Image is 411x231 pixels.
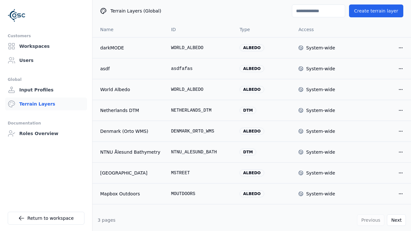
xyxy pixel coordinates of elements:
div: Customers [8,32,84,40]
th: Access [293,22,352,37]
a: asdf [100,65,161,72]
div: WORLD_ALBEDO [171,86,230,93]
div: System-wide [306,128,335,134]
a: Roles Overview [5,127,87,140]
a: Mapbox Outdoors [100,191,161,197]
div: DENMARK_ORTO_WMS [171,128,230,134]
div: dtm [240,107,256,114]
div: System-wide [306,45,335,51]
div: albedo [240,169,264,176]
div: MSTREET [171,170,230,176]
div: albedo [240,128,264,135]
a: Return to workspace [8,212,84,225]
a: Users [5,54,87,67]
span: 3 pages [98,218,116,223]
a: World Albedo [100,86,161,93]
a: Workspaces [5,40,87,53]
div: System-wide [306,191,335,197]
a: NTNU Ålesund Bathymetry [100,149,161,155]
img: Logo [8,6,26,24]
div: albedo [240,86,264,93]
div: System-wide [306,170,335,176]
div: System-wide [306,149,335,155]
a: Denmark (Orto WMS) [100,128,161,134]
a: Netherlands DTM [100,107,161,114]
span: Terrain Layers (Global) [110,8,161,14]
div: asdfafas [171,65,230,72]
div: albedo [240,44,264,51]
div: albedo [240,65,264,72]
div: dtm [240,149,256,156]
a: [GEOGRAPHIC_DATA] [100,170,161,176]
div: MOUTDOORS [171,191,230,197]
div: NTNU_ALESUND_BATH [171,149,230,155]
a: Input Profiles [5,83,87,96]
div: System-wide [306,86,335,93]
div: NETHERLANDS_DTM [171,107,230,114]
button: Create terrain layer [349,4,403,17]
th: Name [92,22,166,37]
a: darkMODE [100,45,161,51]
div: System-wide [306,107,335,114]
button: Next [387,214,406,226]
div: Documentation [8,119,84,127]
div: WORLD_ALBEDO [171,45,230,51]
div: System-wide [306,65,335,72]
div: albedo [240,190,264,197]
th: Type [234,22,293,37]
th: ID [166,22,235,37]
a: Terrain Layers [5,98,87,110]
div: Global [8,76,84,83]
